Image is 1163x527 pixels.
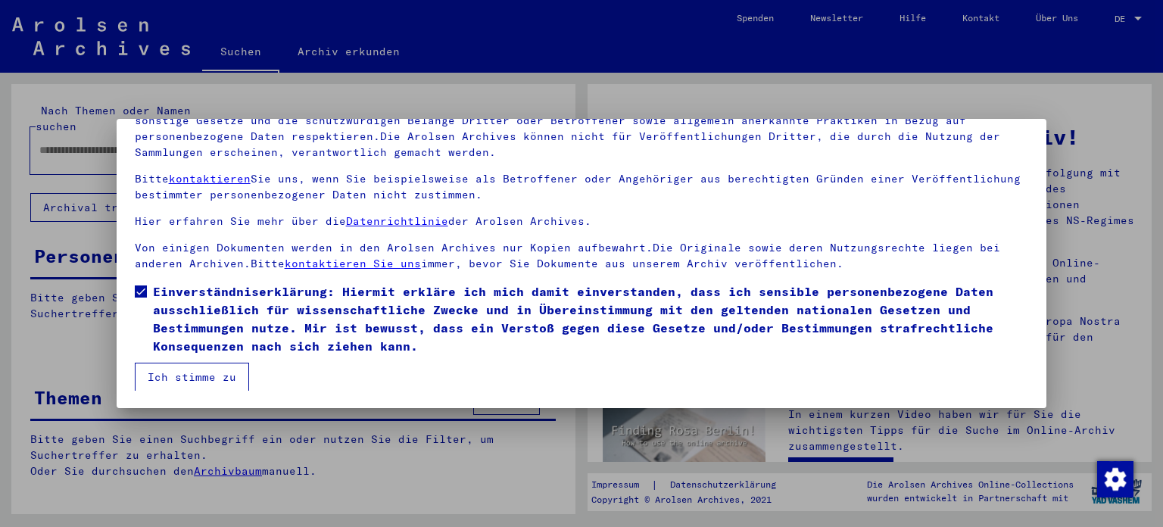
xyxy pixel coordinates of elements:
[169,172,251,186] a: kontaktieren
[1097,461,1133,497] img: Zustimmung ändern
[153,282,1029,355] span: Einverständniserklärung: Hiermit erkläre ich mich damit einverstanden, dass ich sensible personen...
[135,363,249,391] button: Ich stimme zu
[135,171,1029,203] p: Bitte Sie uns, wenn Sie beispielsweise als Betroffener oder Angehöriger aus berechtigten Gründen ...
[135,240,1029,272] p: Von einigen Dokumenten werden in den Arolsen Archives nur Kopien aufbewahrt.Die Originale sowie d...
[135,81,1029,161] p: Bitte beachten Sie, dass dieses Portal über NS - Verfolgte sensible Daten zu identifizierten oder...
[285,257,421,270] a: kontaktieren Sie uns
[135,214,1029,229] p: Hier erfahren Sie mehr über die der Arolsen Archives.
[346,214,448,228] a: Datenrichtlinie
